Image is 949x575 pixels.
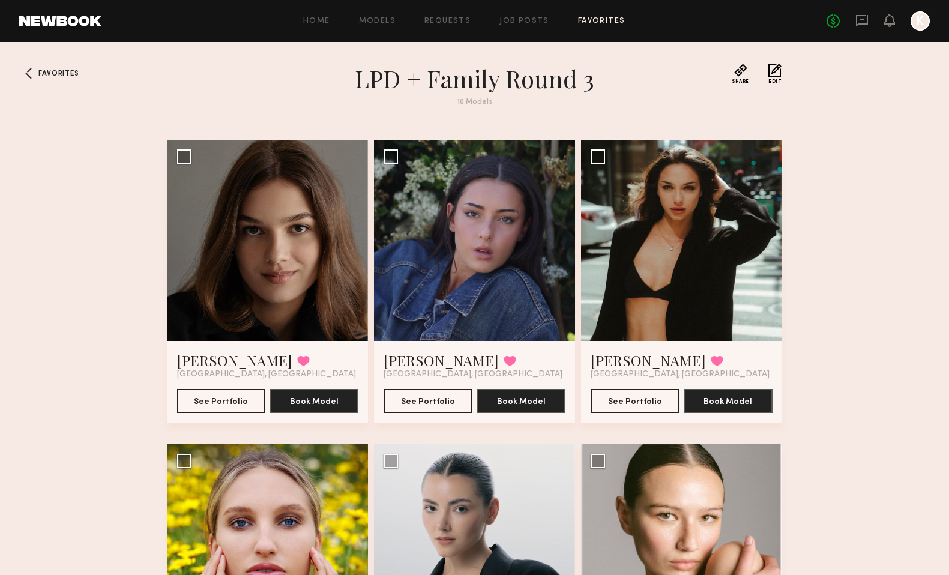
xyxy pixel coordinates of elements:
button: Book Model [270,389,358,413]
span: [GEOGRAPHIC_DATA], [GEOGRAPHIC_DATA] [591,370,770,379]
button: Share [732,64,749,84]
a: Job Posts [499,17,549,25]
button: Edit [768,64,782,84]
span: Favorites [38,70,79,77]
a: Models [359,17,396,25]
button: See Portfolio [177,389,265,413]
button: Book Model [684,389,772,413]
a: Book Model [684,396,772,406]
a: Book Model [270,396,358,406]
a: [PERSON_NAME] [591,351,706,370]
button: See Portfolio [591,389,679,413]
div: 10 Models [259,98,691,106]
span: Edit [768,79,782,84]
span: Share [732,79,749,84]
button: Book Model [477,389,565,413]
a: Home [303,17,330,25]
span: [GEOGRAPHIC_DATA], [GEOGRAPHIC_DATA] [177,370,356,379]
a: [PERSON_NAME] [384,351,499,370]
a: Favorites [578,17,625,25]
button: See Portfolio [384,389,472,413]
a: Favorites [19,64,38,83]
h1: LPD + Family Round 3 [259,64,691,94]
a: Book Model [477,396,565,406]
a: K [911,11,930,31]
span: [GEOGRAPHIC_DATA], [GEOGRAPHIC_DATA] [384,370,562,379]
a: [PERSON_NAME] [177,351,292,370]
a: Requests [424,17,471,25]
